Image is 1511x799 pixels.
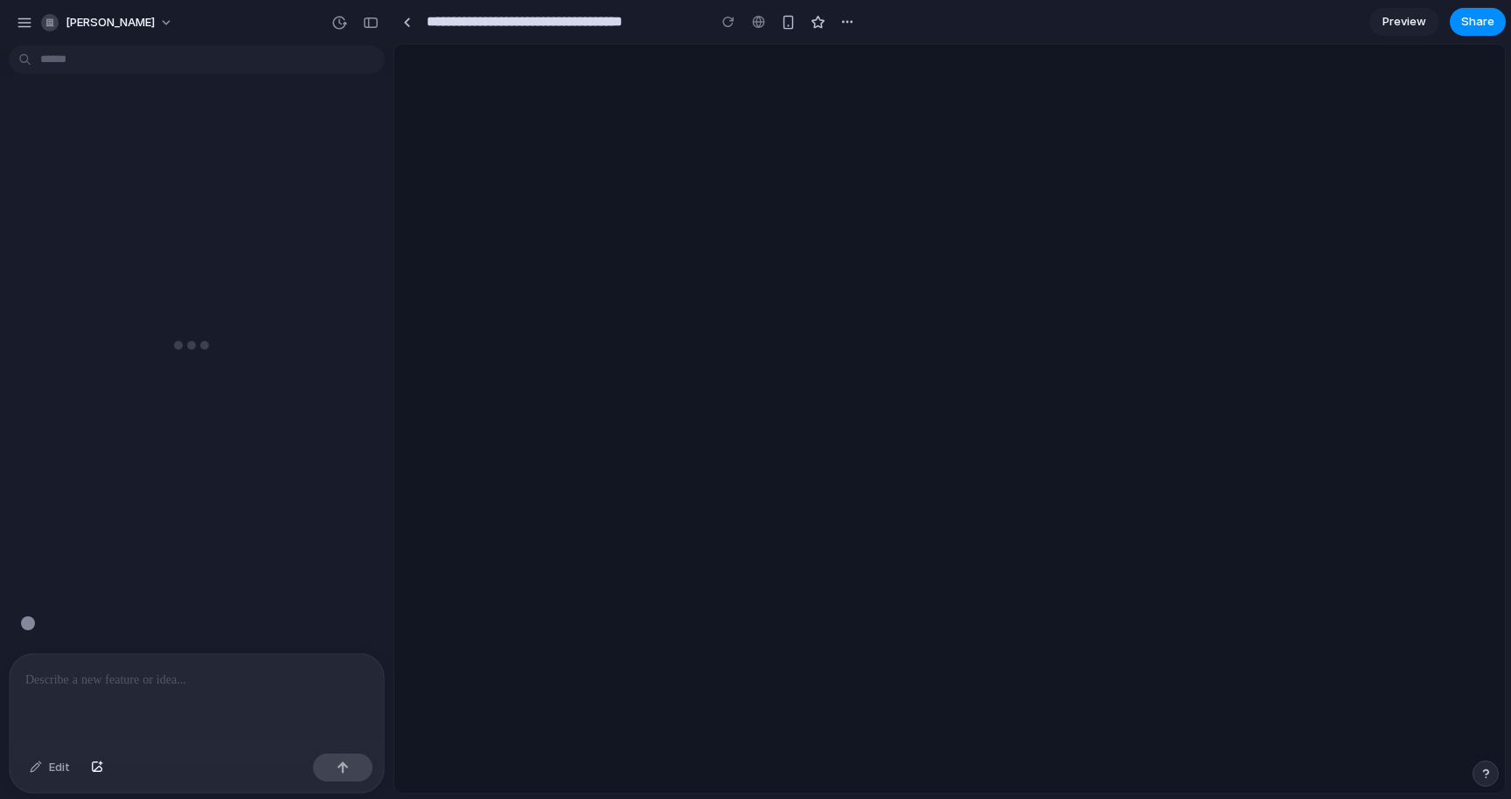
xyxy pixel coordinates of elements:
button: Share [1450,8,1506,36]
span: Preview [1382,13,1426,31]
button: [PERSON_NAME] [34,9,182,37]
a: Preview [1369,8,1439,36]
span: Share [1461,13,1494,31]
span: [PERSON_NAME] [66,14,155,31]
